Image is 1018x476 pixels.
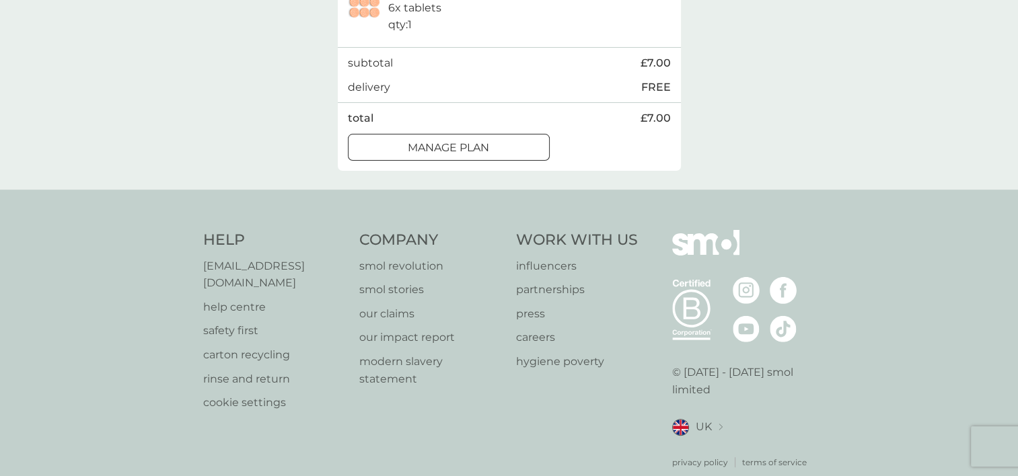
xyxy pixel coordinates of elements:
h4: Work With Us [516,230,638,251]
img: visit the smol Youtube page [733,315,760,342]
a: partnerships [516,281,638,299]
p: Manage plan [408,139,489,157]
span: £7.00 [641,110,671,127]
a: careers [516,329,638,346]
img: select a new location [719,424,723,431]
h4: Help [203,230,347,251]
a: influencers [516,257,638,275]
a: [EMAIL_ADDRESS][DOMAIN_NAME] [203,257,347,292]
p: © [DATE] - [DATE] smol limited [672,364,815,398]
a: smol stories [359,281,503,299]
a: smol revolution [359,257,503,275]
p: total [348,110,373,127]
a: carton recycling [203,346,347,364]
a: our impact report [359,329,503,346]
a: hygiene poverty [516,353,638,370]
a: press [516,305,638,323]
a: modern slavery statement [359,353,503,387]
img: UK flag [672,419,689,436]
h4: Company [359,230,503,251]
img: visit the smol Facebook page [770,277,797,304]
a: privacy policy [672,456,728,469]
button: Manage plan [348,134,550,161]
a: cookie settings [203,394,347,411]
span: UK [696,418,712,436]
img: smol [672,230,739,276]
p: FREE [641,79,671,96]
p: subtotal [348,54,393,72]
a: our claims [359,305,503,323]
a: help centre [203,299,347,316]
img: visit the smol Instagram page [733,277,760,304]
p: qty : 1 [388,16,412,34]
a: rinse and return [203,370,347,388]
span: £7.00 [641,54,671,72]
a: terms of service [742,456,807,469]
p: delivery [348,79,390,96]
img: visit the smol Tiktok page [770,315,797,342]
a: safety first [203,322,347,340]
